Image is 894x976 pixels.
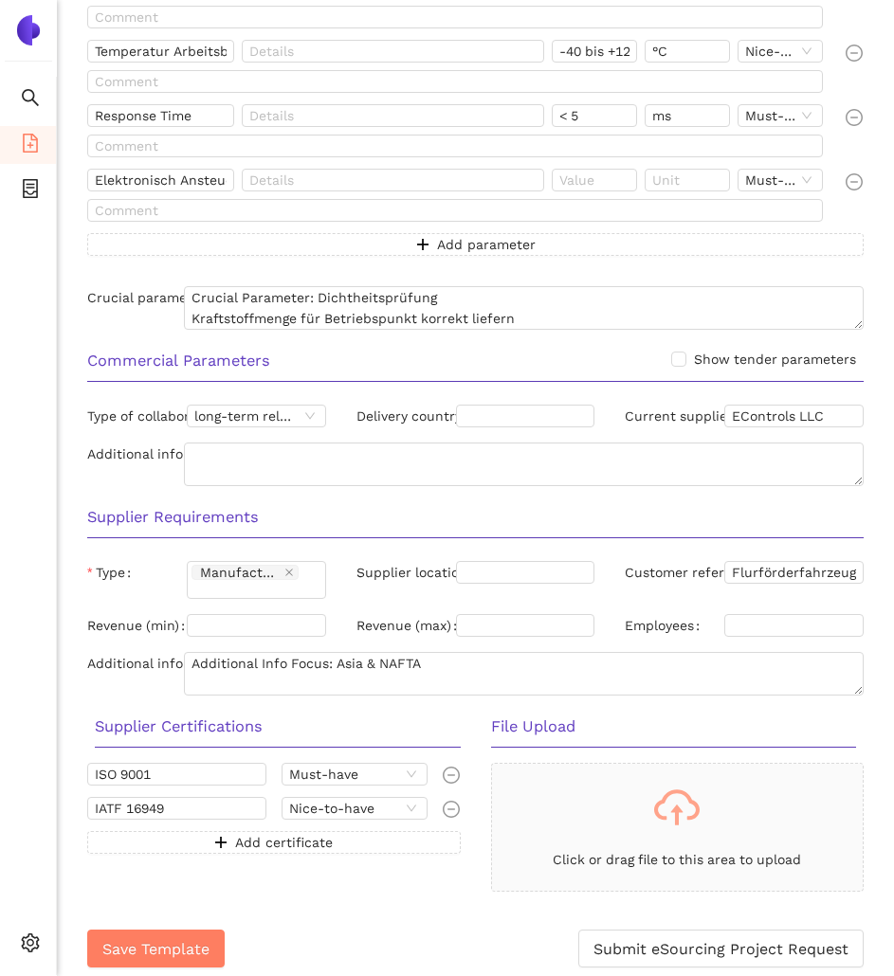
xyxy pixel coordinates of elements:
span: container [21,172,40,210]
input: Unit [645,169,730,191]
input: Name, e.g. ISO 9001 or RoHS [87,763,266,786]
label: Additional info [87,443,184,465]
label: Revenue (min) [87,614,187,637]
span: Save Template [102,937,210,961]
textarea: Additional info [184,652,864,696]
input: Name, e.g. ISO 9001 or RoHS [87,797,266,820]
label: Delivery country [356,405,456,427]
input: Comment [87,70,823,93]
span: Submit eSourcing Project Request [593,937,848,961]
span: Add parameter [437,234,536,255]
span: plus [214,836,228,851]
span: long-term relationship [194,406,319,426]
h3: Supplier Requirements [87,505,864,530]
span: Manufacturer [192,565,299,580]
span: Must-have [289,764,421,785]
label: Crucial parameters [87,286,184,309]
input: Name [87,169,234,191]
span: setting [21,927,40,965]
input: Value [552,104,637,127]
label: Additional info [87,652,184,675]
span: minus-circle [443,801,460,818]
span: Nice-to-have [289,798,421,819]
input: Details [242,40,544,63]
span: Must-have [745,170,815,190]
span: cloud-upload [654,785,700,830]
input: Details [242,169,544,191]
input: Current supplier(s) [724,405,864,427]
input: Name [87,40,234,63]
span: Nice-to-have [745,41,815,62]
input: Revenue (min) [187,614,326,637]
label: Type [87,561,138,584]
span: Show tender parameters [686,349,864,370]
p: Click or drag file to this area to upload [492,849,864,870]
button: Save Template [87,930,225,967]
span: minus-circle [443,767,460,784]
input: Employees [724,614,864,637]
input: Unit [645,104,730,127]
input: Comment [87,135,823,157]
label: Type of collaboration [87,405,187,427]
img: Logo [13,15,44,45]
span: Must-have [745,105,815,126]
span: plus [416,238,429,253]
input: Details [242,104,544,127]
input: Comment [87,199,823,222]
label: Current supplier(s) [625,405,724,427]
textarea: Crucial parameters [184,286,864,330]
button: Submit eSourcing Project Request [578,930,864,967]
span: minus-circle [846,173,863,190]
span: file-add [21,127,40,165]
input: Name [87,104,234,127]
label: Customer references [625,561,724,584]
span: Add certificate [235,832,333,853]
h3: File Upload [491,714,857,739]
span: close [284,568,294,579]
label: Employees [625,614,707,637]
input: Comment [87,6,823,28]
span: minus-circle [846,45,863,62]
h3: Commercial Parameters [87,349,864,373]
span: search [21,81,40,119]
h3: Supplier Certifications [95,714,461,739]
label: Revenue (max) [356,614,456,637]
input: Unit [645,40,730,63]
span: cloud-uploadClick or drag file to this area to upload [492,764,864,891]
textarea: Additional info [184,443,864,486]
span: minus-circle [846,109,863,126]
span: Manufacturer [200,566,281,579]
input: Value [552,169,637,191]
input: Value [552,40,637,63]
button: plusAdd certificate [87,831,461,854]
input: Customer references [724,561,864,584]
label: Supplier location [356,561,456,584]
button: plusAdd parameter [87,233,864,256]
input: Revenue (max) [456,614,595,637]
